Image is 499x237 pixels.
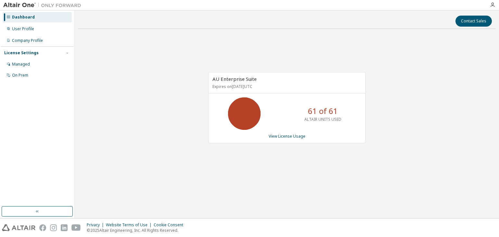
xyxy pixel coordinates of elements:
div: Managed [12,62,30,67]
div: Company Profile [12,38,43,43]
span: AU Enterprise Suite [212,76,257,82]
p: © 2025 Altair Engineering, Inc. All Rights Reserved. [87,228,187,233]
p: Expires on [DATE] UTC [212,84,360,89]
img: youtube.svg [71,224,81,231]
div: License Settings [4,50,39,56]
img: Altair One [3,2,84,8]
div: User Profile [12,26,34,31]
div: Dashboard [12,15,35,20]
img: altair_logo.svg [2,224,35,231]
p: 61 of 61 [308,106,338,117]
img: facebook.svg [39,224,46,231]
button: Contact Sales [455,16,492,27]
div: Cookie Consent [154,222,187,228]
img: linkedin.svg [61,224,68,231]
p: ALTAIR UNITS USED [304,117,341,122]
div: Website Terms of Use [106,222,154,228]
div: On Prem [12,73,28,78]
a: View License Usage [269,133,305,139]
div: Privacy [87,222,106,228]
img: instagram.svg [50,224,57,231]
